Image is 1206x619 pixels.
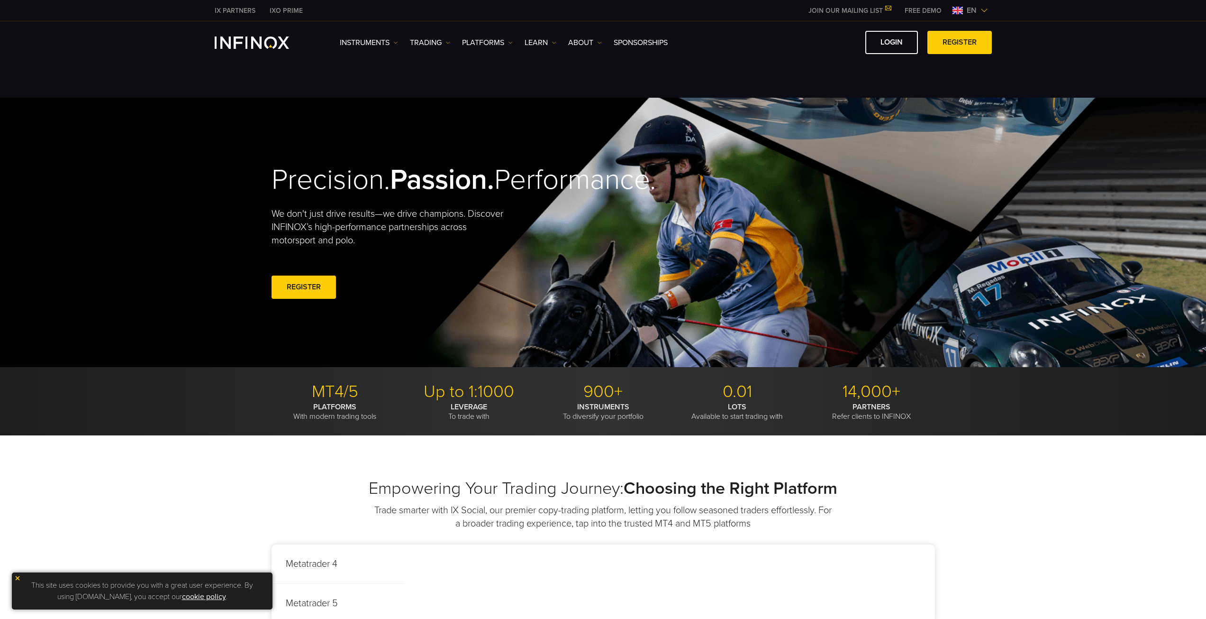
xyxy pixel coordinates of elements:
[373,504,833,530] p: Trade smarter with IX Social, our premier copy-trading platform, letting you follow seasoned trad...
[272,276,336,299] a: REGISTER
[808,402,935,421] p: Refer clients to INFINOX
[801,7,898,15] a: JOIN OUR MAILING LIST
[540,402,667,421] p: To diversify your portfolio
[215,37,311,49] a: INFINOX Logo
[340,37,398,48] a: Instruments
[263,6,310,16] a: INFINOX
[390,163,494,197] strong: Passion.
[313,402,356,412] strong: PLATFORMS
[577,402,629,412] strong: INSTRUMENTS
[410,37,450,48] a: TRADING
[963,5,980,16] span: en
[865,31,918,54] a: LOGIN
[406,402,533,421] p: To trade with
[462,37,513,48] a: PLATFORMS
[728,402,746,412] strong: LOTS
[208,6,263,16] a: INFINOX
[525,37,556,48] a: Learn
[272,381,399,402] p: MT4/5
[568,37,602,48] a: ABOUT
[614,37,668,48] a: SPONSORSHIPS
[674,402,801,421] p: Available to start trading with
[272,207,510,247] p: We don't just drive results—we drive champions. Discover INFINOX’s high-performance partnerships ...
[272,402,399,421] p: With modern trading tools
[624,478,837,499] strong: Choosing the Right Platform
[898,6,949,16] a: INFINOX MENU
[182,592,226,601] a: cookie policy
[808,381,935,402] p: 14,000+
[852,402,890,412] strong: PARTNERS
[927,31,992,54] a: REGISTER
[17,577,268,605] p: This site uses cookies to provide you with a great user experience. By using [DOMAIN_NAME], you a...
[272,545,404,584] p: Metatrader 4
[674,381,801,402] p: 0.01
[14,575,21,582] img: yellow close icon
[451,402,487,412] strong: LEVERAGE
[540,381,667,402] p: 900+
[406,381,533,402] p: Up to 1:1000
[272,163,570,197] h2: Precision. Performance.
[272,478,935,499] h2: Empowering Your Trading Journey:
